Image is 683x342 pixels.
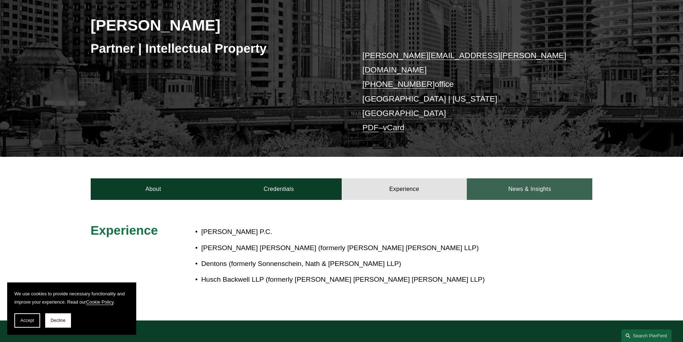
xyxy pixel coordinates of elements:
h3: Partner | Intellectual Property [91,41,342,56]
a: [PHONE_NUMBER] [362,80,435,89]
p: office [GEOGRAPHIC_DATA] | [US_STATE][GEOGRAPHIC_DATA] – [362,48,571,135]
a: [PERSON_NAME][EMAIL_ADDRESS][PERSON_NAME][DOMAIN_NAME] [362,51,566,74]
span: Experience [91,223,158,237]
h2: [PERSON_NAME] [91,16,342,34]
a: Search this site [621,329,672,342]
p: Husch Backwell LLP (formerly [PERSON_NAME] [PERSON_NAME] [PERSON_NAME] LLP) [201,273,530,286]
a: News & Insights [467,178,592,200]
a: PDF [362,123,379,132]
p: Dentons (formerly Sonnenschein, Nath & [PERSON_NAME] LLP) [201,258,530,270]
a: vCard [383,123,404,132]
p: We use cookies to provide necessary functionality and improve your experience. Read our . [14,290,129,306]
a: Cookie Policy [86,299,114,305]
section: Cookie banner [7,282,136,335]
p: [PERSON_NAME] P.C. [201,226,530,238]
a: Experience [342,178,467,200]
a: About [91,178,216,200]
a: Credentials [216,178,342,200]
button: Decline [45,313,71,328]
span: Decline [51,318,66,323]
button: Accept [14,313,40,328]
span: Accept [20,318,34,323]
p: [PERSON_NAME] [PERSON_NAME] (formerly [PERSON_NAME] [PERSON_NAME] LLP) [201,242,530,254]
